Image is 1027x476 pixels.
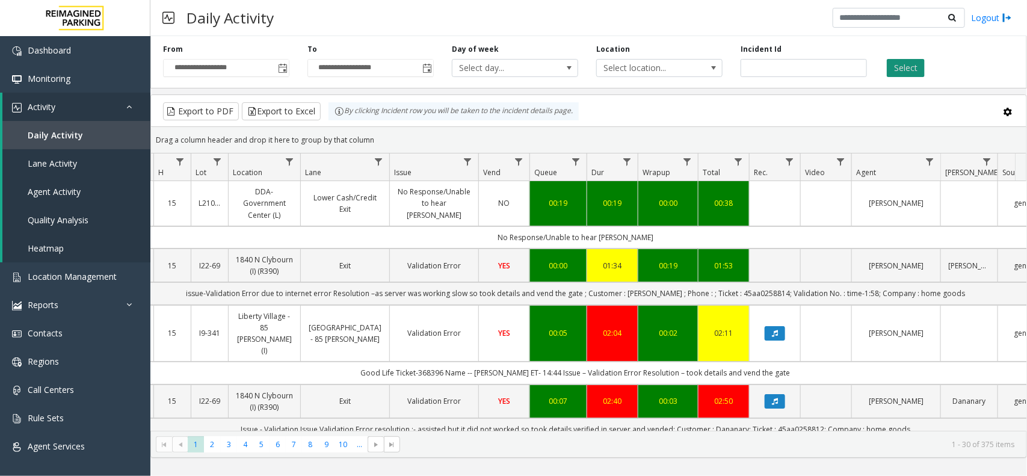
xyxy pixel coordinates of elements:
span: YES [498,328,510,338]
span: Video [805,167,825,178]
a: Validation Error [397,395,471,407]
a: YES [486,327,522,339]
div: 00:19 [594,197,631,209]
div: 02:50 [706,395,742,407]
span: Page 4 [237,436,253,453]
a: 15 [161,197,184,209]
a: Daily Activity [2,121,150,149]
a: 02:40 [594,395,631,407]
span: Go to the next page [371,440,381,450]
span: Quality Analysis [28,214,88,226]
span: Select location... [597,60,697,76]
a: Parker Filter Menu [979,153,995,170]
span: Heatmap [28,243,64,254]
a: NO [486,197,522,209]
span: Select day... [452,60,552,76]
a: Validation Error [397,327,471,339]
span: Go to the last page [387,440,397,450]
a: H Filter Menu [172,153,188,170]
label: Day of week [452,44,499,55]
span: Lot [196,167,206,178]
a: 00:00 [646,197,691,209]
img: 'icon' [12,442,22,452]
a: Video Filter Menu [833,153,849,170]
a: 00:19 [646,260,691,271]
a: Exit [308,395,382,407]
span: H [158,167,164,178]
span: Dashboard [28,45,71,56]
span: Vend [483,167,501,178]
span: Page 7 [286,436,302,453]
button: Export to PDF [163,102,239,120]
span: Page 2 [204,436,220,453]
span: Monitoring [28,73,70,84]
a: 02:04 [594,327,631,339]
span: Reports [28,299,58,311]
span: Lane Activity [28,158,77,169]
a: YES [486,260,522,271]
span: Contacts [28,327,63,339]
span: Call Centers [28,384,74,395]
div: 00:07 [537,395,579,407]
span: Wrapup [643,167,670,178]
div: 01:53 [706,260,742,271]
a: 01:34 [594,260,631,271]
img: infoIcon.svg [335,107,344,116]
a: Agent Activity [2,178,150,206]
a: Total Filter Menu [730,153,747,170]
label: From [163,44,183,55]
span: Toggle popup [276,60,289,76]
a: Lane Activity [2,149,150,178]
a: 00:05 [537,327,579,339]
a: Vend Filter Menu [511,153,527,170]
span: Toggle popup [420,60,433,76]
img: 'icon' [12,103,22,113]
span: Agent [856,167,876,178]
span: Queue [534,167,557,178]
h3: Daily Activity [180,3,280,32]
label: Incident Id [741,44,782,55]
div: Drag a column header and drop it here to group by that column [151,129,1026,150]
a: 00:02 [646,327,691,339]
a: [PERSON_NAME] [859,327,933,339]
img: 'icon' [12,386,22,395]
a: I22-69 [199,260,221,271]
label: To [307,44,317,55]
img: 'icon' [12,329,22,339]
span: Page 5 [253,436,270,453]
span: Page 3 [221,436,237,453]
img: 'icon' [12,414,22,424]
span: Page 1 [188,436,204,453]
a: 15 [161,395,184,407]
a: [PERSON_NAME] [859,197,933,209]
a: 00:19 [537,197,579,209]
a: Rec. Filter Menu [782,153,798,170]
a: YES [486,395,522,407]
img: 'icon' [12,357,22,367]
button: Select [887,59,925,77]
a: [PERSON_NAME] [859,395,933,407]
div: Data table [151,153,1026,431]
a: Queue Filter Menu [568,153,584,170]
span: Dur [591,167,604,178]
a: 00:00 [537,260,579,271]
a: 15 [161,260,184,271]
span: Page 8 [302,436,318,453]
span: Source [1002,167,1026,178]
a: Lot Filter Menu [209,153,226,170]
kendo-pager-info: 1 - 30 of 375 items [407,439,1014,450]
div: By clicking Incident row you will be taken to the incident details page. [328,102,579,120]
a: 00:03 [646,395,691,407]
label: Location [596,44,630,55]
span: Total [703,167,720,178]
a: Location Filter Menu [282,153,298,170]
a: Lane Filter Menu [371,153,387,170]
span: [PERSON_NAME] [945,167,1000,178]
a: Agent Filter Menu [922,153,938,170]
